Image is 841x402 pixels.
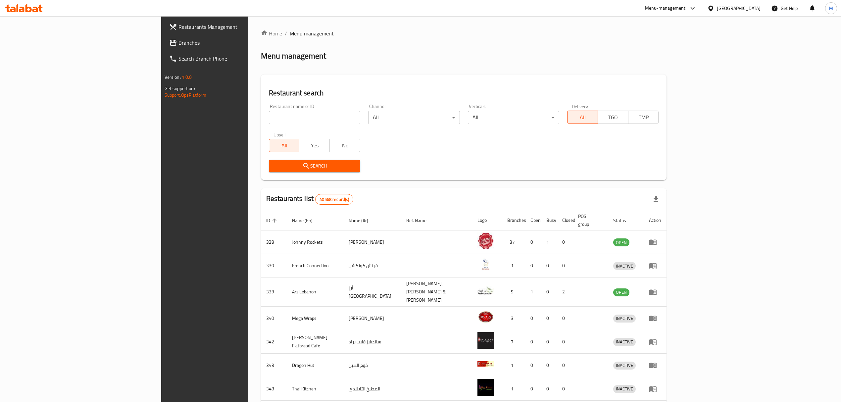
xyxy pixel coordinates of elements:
[343,377,401,401] td: المطبخ التايلندى
[525,330,541,354] td: 0
[477,232,494,249] img: Johnny Rockets
[164,35,302,51] a: Branches
[477,309,494,325] img: Mega Wraps
[287,330,344,354] td: [PERSON_NAME] Flatbread Cafe
[269,88,659,98] h2: Restaurant search
[525,354,541,377] td: 0
[349,217,377,225] span: Name (Ar)
[613,385,636,393] span: INACTIVE
[477,282,494,299] img: Arz Lebanon
[502,307,525,330] td: 3
[269,160,360,172] button: Search
[261,51,326,61] h2: Menu management
[502,330,525,354] td: 7
[343,330,401,354] td: سانديلاز فلات براد
[613,362,636,370] div: INACTIVE
[272,141,297,150] span: All
[598,111,628,124] button: TGO
[287,277,344,307] td: Arz Lebanon
[269,111,360,124] input: Search for restaurant name or ID..
[829,5,833,12] span: M
[525,210,541,230] th: Open
[502,230,525,254] td: 37
[649,314,661,322] div: Menu
[343,277,401,307] td: أرز [GEOGRAPHIC_DATA]
[329,139,360,152] button: No
[332,141,358,150] span: No
[717,5,761,12] div: [GEOGRAPHIC_DATA]
[315,194,353,205] div: Total records count
[572,104,588,109] label: Delivery
[541,210,557,230] th: Busy
[477,356,494,372] img: Dragon Hut
[343,307,401,330] td: [PERSON_NAME]
[299,139,330,152] button: Yes
[613,238,629,246] div: OPEN
[541,230,557,254] td: 1
[525,277,541,307] td: 1
[472,210,502,230] th: Logo
[557,277,573,307] td: 2
[525,377,541,401] td: 0
[648,191,664,207] div: Export file
[557,307,573,330] td: 0
[525,307,541,330] td: 0
[601,113,626,122] span: TGO
[287,254,344,277] td: French Connection
[343,254,401,277] td: فرنش كونكشن
[406,217,435,225] span: Ref. Name
[628,111,659,124] button: TMP
[525,230,541,254] td: 0
[541,307,557,330] td: 0
[557,254,573,277] td: 0
[557,210,573,230] th: Closed
[502,354,525,377] td: 1
[266,194,354,205] h2: Restaurants list
[578,212,600,228] span: POS group
[273,132,286,137] label: Upsell
[287,307,344,330] td: Mega Wraps
[292,217,321,225] span: Name (En)
[287,377,344,401] td: Thai Kitchen
[649,338,661,346] div: Menu
[613,239,629,246] span: OPEN
[645,4,686,12] div: Menu-management
[567,111,598,124] button: All
[541,377,557,401] td: 0
[165,73,181,81] span: Version:
[316,196,353,203] span: 40568 record(s)
[557,354,573,377] td: 0
[557,230,573,254] td: 0
[477,256,494,273] img: French Connection
[302,141,327,150] span: Yes
[368,111,460,124] div: All
[613,288,629,296] span: OPEN
[165,84,195,93] span: Get support on:
[649,238,661,246] div: Menu
[557,377,573,401] td: 0
[557,330,573,354] td: 0
[541,354,557,377] td: 0
[290,29,334,37] span: Menu management
[287,230,344,254] td: Johnny Rockets
[178,55,296,63] span: Search Branch Phone
[401,277,472,307] td: [PERSON_NAME],[PERSON_NAME] & [PERSON_NAME]
[613,262,636,270] span: INACTIVE
[269,139,300,152] button: All
[631,113,656,122] span: TMP
[649,385,661,393] div: Menu
[525,254,541,277] td: 0
[613,338,636,346] div: INACTIVE
[613,315,636,322] span: INACTIVE
[502,377,525,401] td: 1
[541,330,557,354] td: 0
[261,29,667,37] nav: breadcrumb
[613,362,636,369] span: INACTIVE
[182,73,192,81] span: 1.0.0
[343,354,401,377] td: كوخ التنين
[178,39,296,47] span: Branches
